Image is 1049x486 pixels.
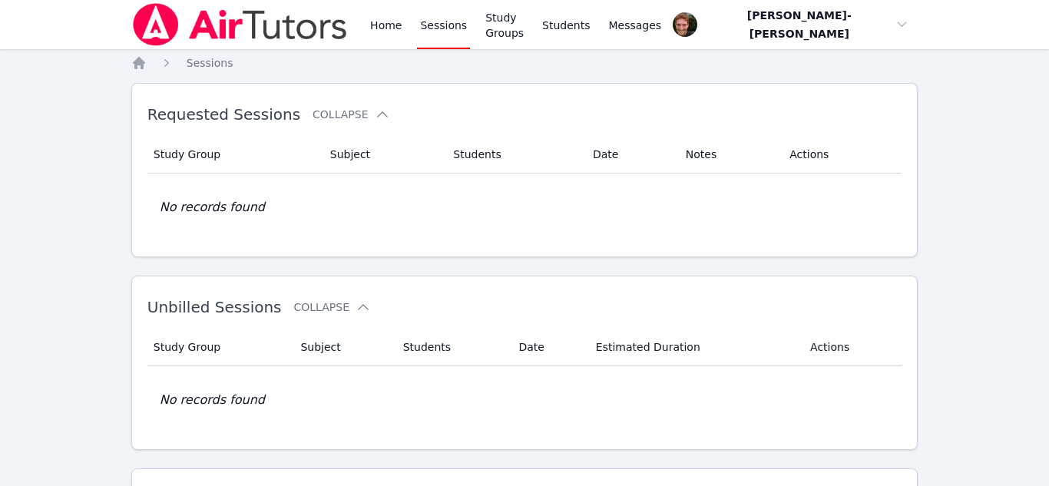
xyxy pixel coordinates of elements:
[677,136,780,174] th: Notes
[291,329,393,366] th: Subject
[780,136,902,174] th: Actions
[294,299,371,315] button: Collapse
[147,298,282,316] span: Unbilled Sessions
[801,329,902,366] th: Actions
[131,3,349,46] img: Air Tutors
[321,136,445,174] th: Subject
[313,107,389,122] button: Collapse
[147,329,292,366] th: Study Group
[147,105,300,124] span: Requested Sessions
[509,329,586,366] th: Date
[187,57,233,69] span: Sessions
[147,136,321,174] th: Study Group
[147,366,902,434] td: No records found
[147,174,902,241] td: No records found
[131,55,918,71] nav: Breadcrumb
[394,329,510,366] th: Students
[187,55,233,71] a: Sessions
[584,136,677,174] th: Date
[587,329,801,366] th: Estimated Duration
[444,136,584,174] th: Students
[609,18,662,33] span: Messages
